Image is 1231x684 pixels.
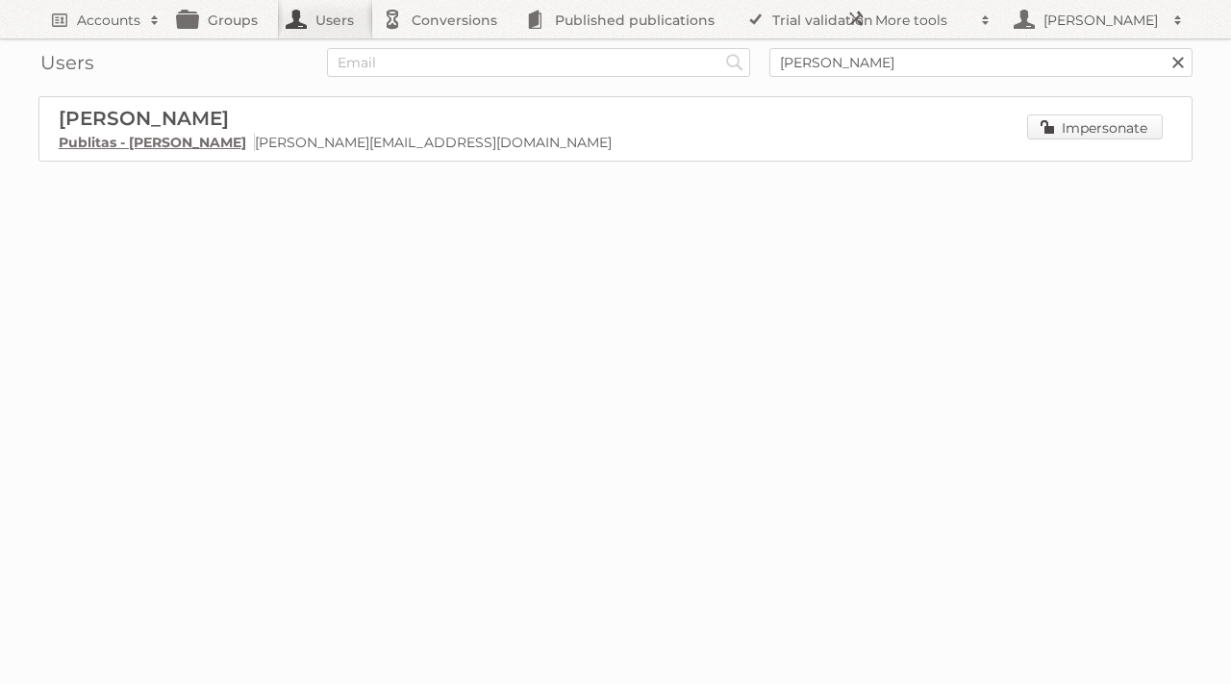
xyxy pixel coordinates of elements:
input: Search [720,48,749,77]
input: Email [327,48,750,77]
a: Publitas - [PERSON_NAME] [59,134,246,151]
h2: Accounts [77,11,140,30]
input: Name [769,48,1193,77]
span: [PERSON_NAME] [59,107,229,130]
h2: [PERSON_NAME] [1039,11,1164,30]
h2: More tools [875,11,971,30]
a: Impersonate [1027,114,1163,139]
p: [PERSON_NAME][EMAIL_ADDRESS][DOMAIN_NAME] [59,134,1172,151]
